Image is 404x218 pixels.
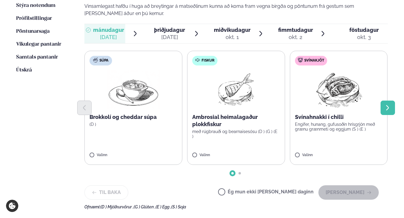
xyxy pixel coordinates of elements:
[318,185,379,200] button: [PERSON_NAME]
[16,28,50,35] a: Pöntunarsaga
[214,27,251,33] span: miðvikudagur
[90,114,177,121] p: Brokkolí og cheddar súpa
[16,42,61,47] span: Vikulegar pantanir
[16,68,32,73] span: Útskrá
[84,204,387,209] div: Ofnæmi:
[217,70,255,109] img: fish.png
[16,67,32,74] a: Útskrá
[295,114,383,121] p: Svínahnakki í chilli
[238,172,241,174] span: Go to slide 2
[154,34,185,41] div: [DATE]
[192,114,280,128] p: Ambrosial heimalagaður plokkfiskur
[16,29,50,34] span: Pöntunarsaga
[171,204,186,209] span: (S ) Soja
[100,204,134,209] span: (D ) Mjólkurvörur ,
[231,172,234,174] span: Go to slide 1
[156,204,171,209] span: (E ) Egg ,
[107,70,160,109] img: Soup.png
[16,3,56,8] span: Stýra notendum
[349,34,379,41] div: okt. 3
[16,54,58,61] a: Samtals pantanir
[195,58,200,62] img: fish.svg
[298,58,303,62] img: pork.svg
[154,27,185,33] span: þriðjudagur
[16,16,52,21] span: Prófílstillingar
[84,3,387,17] p: Vinsamlegast hafðu í huga að breytingar á matseðlinum kunna að koma fram vegna birgða og pöntunum...
[202,58,214,63] span: Fiskur
[16,55,58,60] span: Samtals pantanir
[304,58,324,63] span: Svínakjöt
[84,185,128,200] button: Til baka
[312,70,365,109] img: Pork-Meat.png
[278,27,313,33] span: fimmtudagur
[99,58,108,63] span: Súpa
[349,27,379,33] span: föstudagur
[214,34,251,41] div: okt. 1
[93,27,124,33] span: mánudagur
[90,122,177,127] p: (D )
[93,58,98,62] img: soup.svg
[16,41,61,48] a: Vikulegar pantanir
[381,101,395,115] button: Next slide
[16,15,52,22] a: Prófílstillingar
[16,2,56,9] a: Stýra notendum
[278,34,313,41] div: okt. 2
[6,200,18,212] a: Cookie settings
[93,34,124,41] div: [DATE]
[77,101,92,115] button: Previous slide
[295,122,383,132] p: Engifer, hunang, gufusoðin hrísgrjón með grænu grænmeti og eggjum (S ) (E )
[192,129,280,139] p: með rúgbrauði og bearnaisesósu (D ) (G ) (E )
[134,204,156,209] span: (G ) Glúten ,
